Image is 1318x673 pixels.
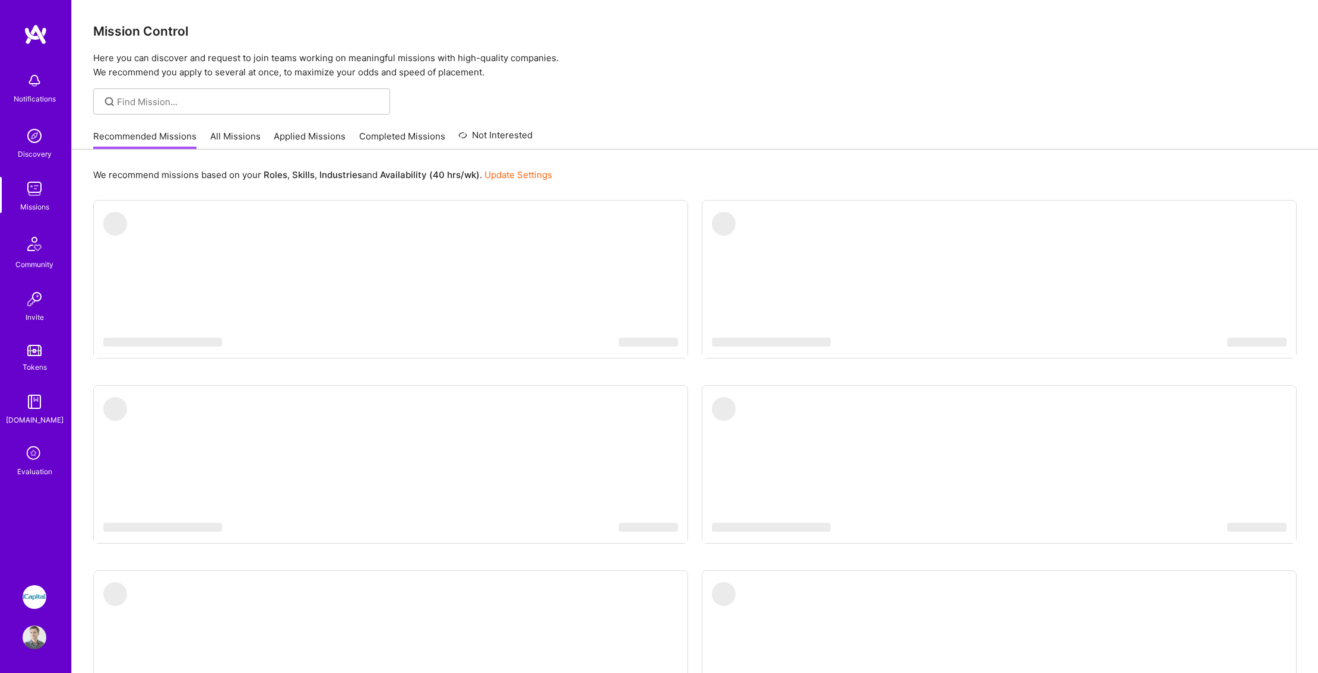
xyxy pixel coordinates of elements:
div: Discovery [18,148,52,160]
img: discovery [23,124,46,148]
div: Invite [26,311,44,323]
div: Missions [20,201,49,213]
p: Here you can discover and request to join teams working on meaningful missions with high-quality ... [93,51,1297,80]
a: Recommended Missions [93,130,197,150]
img: tokens [27,345,42,356]
div: Evaluation [17,465,52,478]
img: User Avatar [23,626,46,649]
a: All Missions [210,130,261,150]
img: Community [20,230,49,258]
b: Industries [319,169,362,180]
img: guide book [23,390,46,414]
img: bell [23,69,46,93]
input: Find Mission... [117,96,381,108]
img: iCapital: Build and maintain RESTful API [23,585,46,609]
b: Roles [264,169,287,180]
div: [DOMAIN_NAME] [6,414,64,426]
a: User Avatar [20,626,49,649]
img: Invite [23,287,46,311]
div: Tokens [23,361,47,373]
a: Completed Missions [359,130,445,150]
a: Not Interested [458,128,533,150]
a: Update Settings [484,169,552,180]
p: We recommend missions based on your , , and . [93,169,552,181]
a: iCapital: Build and maintain RESTful API [20,585,49,609]
div: Community [15,258,53,271]
img: teamwork [23,177,46,201]
a: Applied Missions [274,130,346,150]
i: icon SearchGrey [103,95,116,109]
h3: Mission Control [93,24,1297,39]
img: logo [24,24,47,45]
b: Availability (40 hrs/wk) [380,169,480,180]
i: icon SelectionTeam [23,443,46,465]
div: Notifications [14,93,56,105]
b: Skills [292,169,315,180]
